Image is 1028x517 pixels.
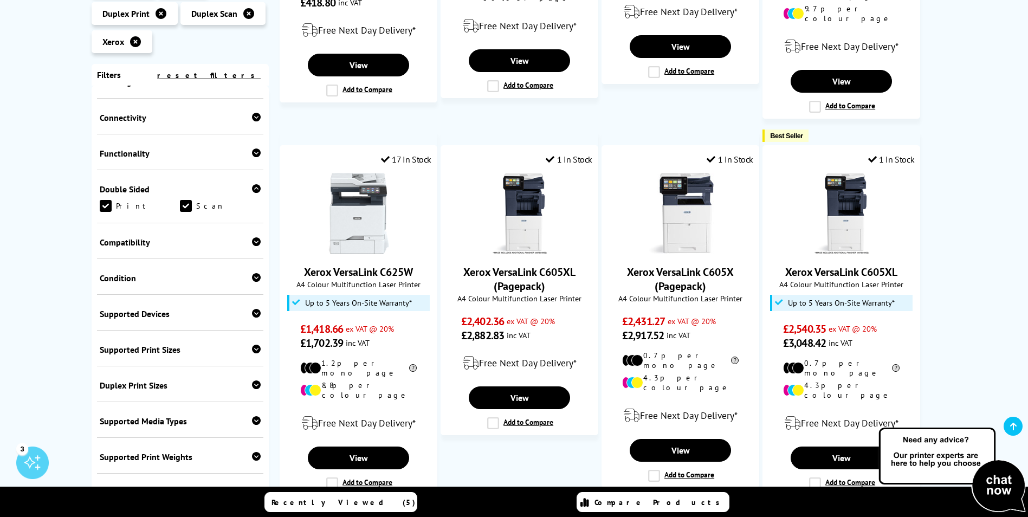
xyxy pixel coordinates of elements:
[102,36,124,47] span: Xerox
[346,338,370,348] span: inc VAT
[180,200,261,212] a: Scan
[788,299,895,307] span: Up to 5 Years On-Site Warranty*
[809,477,875,489] label: Add to Compare
[809,101,875,113] label: Add to Compare
[487,417,553,429] label: Add to Compare
[667,330,690,340] span: inc VAT
[479,245,560,256] a: Xerox VersaLink C605XL (Pagepack)
[868,154,915,165] div: 1 In Stock
[770,132,803,140] span: Best Seller
[876,426,1028,515] img: Open Live Chat window
[97,69,121,80] span: Filters
[648,470,714,482] label: Add to Compare
[594,497,726,507] span: Compare Products
[300,358,417,378] li: 1.2p per mono page
[16,443,28,455] div: 3
[783,380,900,400] li: 4.3p per colour page
[318,245,399,256] a: Xerox VersaLink C625W
[829,324,877,334] span: ex VAT @ 20%
[469,386,570,409] a: View
[300,380,417,400] li: 8.8p per colour page
[627,265,734,293] a: Xerox VersaLink C605X (Pagepack)
[507,316,555,326] span: ex VAT @ 20%
[546,154,592,165] div: 1 In Stock
[326,85,392,96] label: Add to Compare
[577,492,729,512] a: Compare Products
[783,336,826,350] span: £3,048.42
[829,338,852,348] span: inc VAT
[447,11,592,41] div: modal_delivery
[648,66,714,78] label: Add to Compare
[463,265,576,293] a: Xerox VersaLink C605XL (Pagepack)
[264,492,417,512] a: Recently Viewed (5)
[100,184,261,195] div: Double Sided
[630,35,730,58] a: View
[461,314,504,328] span: £2,402.36
[785,265,897,279] a: Xerox VersaLink C605XL
[304,265,413,279] a: Xerox VersaLink C625W
[326,477,392,489] label: Add to Compare
[762,130,809,142] button: Best Seller
[447,293,592,303] span: A4 Colour Multifunction Laser Printer
[607,293,753,303] span: A4 Colour Multifunction Laser Printer
[381,154,431,165] div: 17 In Stock
[100,237,261,248] div: Compatibility
[100,200,180,212] a: Print
[640,245,721,256] a: Xerox VersaLink C605X (Pagepack)
[100,451,261,462] div: Supported Print Weights
[461,328,504,342] span: £2,882.83
[157,70,261,80] a: reset filters
[271,497,416,507] span: Recently Viewed (5)
[286,15,431,46] div: modal_delivery
[707,154,753,165] div: 1 In Stock
[622,328,664,342] span: £2,917.52
[286,279,431,289] span: A4 Colour Multifunction Laser Printer
[346,324,394,334] span: ex VAT @ 20%
[318,173,399,254] img: Xerox VersaLink C625W
[607,400,753,431] div: modal_delivery
[469,49,570,72] a: View
[308,447,409,469] a: View
[305,299,412,307] span: Up to 5 Years On-Site Warranty*
[622,351,739,370] li: 0.7p per mono page
[479,173,560,254] img: Xerox VersaLink C605XL (Pagepack)
[668,316,716,326] span: ex VAT @ 20%
[100,148,261,159] div: Functionality
[100,273,261,283] div: Condition
[447,348,592,378] div: modal_delivery
[622,314,665,328] span: £2,431.27
[801,245,882,256] a: Xerox VersaLink C605XL
[783,358,900,378] li: 0.7p per mono page
[768,31,914,62] div: modal_delivery
[100,380,261,391] div: Duplex Print Sizes
[768,279,914,289] span: A4 Colour Multifunction Laser Printer
[100,344,261,355] div: Supported Print Sizes
[100,308,261,319] div: Supported Devices
[191,8,237,19] span: Duplex Scan
[100,112,261,123] div: Connectivity
[308,54,409,76] a: View
[300,336,343,350] span: £1,702.39
[487,80,553,92] label: Add to Compare
[286,408,431,438] div: modal_delivery
[507,330,531,340] span: inc VAT
[640,173,721,254] img: Xerox VersaLink C605X (Pagepack)
[100,416,261,426] div: Supported Media Types
[791,447,891,469] a: View
[630,439,730,462] a: View
[783,4,900,23] li: 9.7p per colour page
[791,70,891,93] a: View
[783,322,826,336] span: £2,540.35
[768,408,914,438] div: modal_delivery
[622,373,739,392] li: 4.3p per colour page
[102,8,150,19] span: Duplex Print
[300,322,343,336] span: £1,418.66
[801,173,882,254] img: Xerox VersaLink C605XL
